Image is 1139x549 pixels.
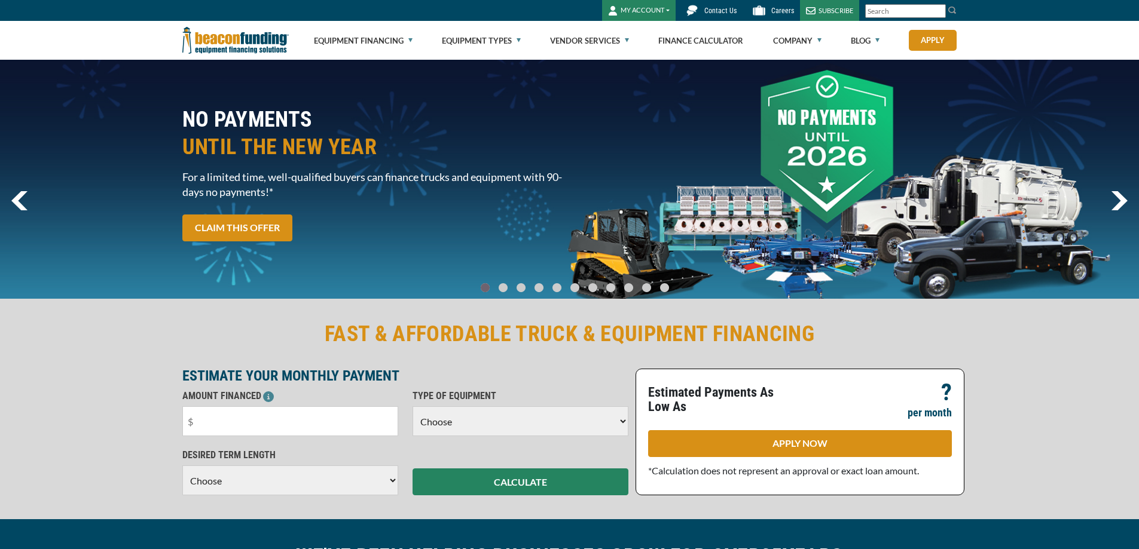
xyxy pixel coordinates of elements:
a: Equipment Financing [314,22,413,60]
a: next [1111,191,1128,210]
span: UNTIL THE NEW YEAR [182,133,563,161]
span: Careers [771,7,794,15]
a: Apply [909,30,957,51]
a: CLAIM THIS OFFER [182,214,292,241]
h2: FAST & AFFORDABLE TRUCK & EQUIPMENT FINANCING [182,320,957,348]
a: previous [11,191,28,210]
a: Clear search text [933,7,943,16]
p: TYPE OF EQUIPMENT [413,389,628,403]
p: ? [941,385,952,400]
a: APPLY NOW [648,430,952,457]
a: Go To Slide 10 [657,283,672,293]
p: per month [908,406,952,420]
a: Go To Slide 4 [549,283,564,293]
a: Go To Slide 0 [478,283,492,293]
h2: NO PAYMENTS [182,106,563,161]
p: AMOUNT FINANCED [182,389,398,403]
a: Go To Slide 7 [603,283,618,293]
p: DESIRED TERM LENGTH [182,448,398,462]
input: $ [182,406,398,436]
img: Search [948,5,957,15]
a: Equipment Types [442,22,521,60]
span: Contact Us [704,7,737,15]
a: Go To Slide 1 [496,283,510,293]
img: Beacon Funding Corporation logo [182,21,289,60]
a: Go To Slide 2 [514,283,528,293]
p: ESTIMATE YOUR MONTHLY PAYMENT [182,369,628,383]
a: Go To Slide 6 [585,283,600,293]
a: Vendor Services [550,22,629,60]
p: Estimated Payments As Low As [648,385,793,414]
a: Go To Slide 8 [621,283,636,293]
a: Company [773,22,822,60]
span: For a limited time, well-qualified buyers can finance trucks and equipment with 90-days no paymen... [182,170,563,200]
a: Go To Slide 9 [639,283,654,293]
span: *Calculation does not represent an approval or exact loan amount. [648,465,919,476]
a: Finance Calculator [658,22,743,60]
button: CALCULATE [413,468,628,495]
img: Right Navigator [1111,191,1128,210]
img: Left Navigator [11,191,28,210]
a: Blog [851,22,880,60]
input: Search [865,4,946,18]
a: Go To Slide 5 [567,283,582,293]
a: Go To Slide 3 [532,283,546,293]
